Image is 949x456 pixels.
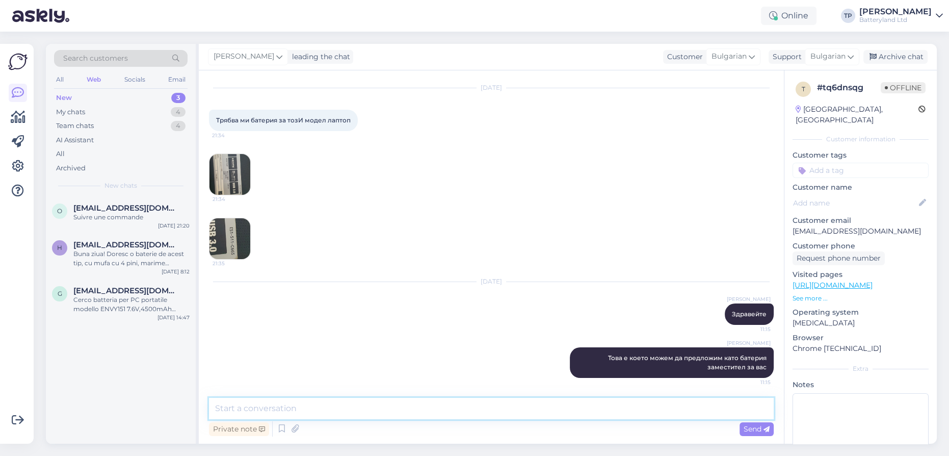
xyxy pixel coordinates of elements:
span: New chats [104,181,137,190]
div: Email [166,73,188,86]
span: t [802,85,805,93]
div: Archived [56,163,86,173]
div: [DATE] 14:47 [157,314,190,321]
span: giulianamattiello64@gmail.com [73,286,179,295]
p: Customer email [793,215,929,226]
div: Request phone number [793,251,885,265]
span: Трябва ми батерия за тозИ модел лаптоп [216,116,351,124]
div: [DATE] [209,277,774,286]
p: Customer tags [793,150,929,161]
span: 21:35 [213,260,251,267]
span: Bulgarian [810,51,846,62]
div: Buna ziua! Doresc o baterie de acest tip, cu mufa cu 4 pini, marime 7.4*3.8*3.8 [73,249,190,268]
p: Notes [793,379,929,390]
div: [DATE] 21:20 [158,222,190,230]
div: New [56,93,72,103]
span: [PERSON_NAME] [727,339,771,347]
img: Attachment [209,218,250,259]
div: [DATE] [209,83,774,92]
p: Chrome [TECHNICAL_ID] [793,343,929,354]
span: Bulgarian [711,51,747,62]
a: [PERSON_NAME]Batteryland Ltd [859,8,943,24]
div: Customer information [793,135,929,144]
a: [URL][DOMAIN_NAME] [793,281,873,290]
div: Web [85,73,103,86]
input: Add a tag [793,163,929,178]
p: [EMAIL_ADDRESS][DOMAIN_NAME] [793,226,929,237]
img: Attachment [209,154,250,195]
div: Archive chat [863,50,928,64]
div: Private note [209,422,269,436]
div: Suivre une commande [73,213,190,222]
div: [DATE] 8:12 [162,268,190,275]
span: H [57,244,62,251]
div: Support [769,52,802,62]
div: [GEOGRAPHIC_DATA], [GEOGRAPHIC_DATA] [796,104,918,125]
span: Send [744,424,770,434]
span: 11:15 [732,325,771,333]
span: Offline [881,82,926,93]
div: Batteryland Ltd [859,16,932,24]
div: 4 [171,107,186,117]
span: Здравейте [732,310,767,318]
div: Socials [122,73,147,86]
p: Customer phone [793,241,929,251]
div: My chats [56,107,85,117]
div: Cerco batteria per PC portatile modello ENVY151 7.6V,4500mAh 34.2Wh max voltaggio 8.7V,n.ref.JJY2... [73,295,190,314]
p: Visited pages [793,269,929,280]
p: See more ... [793,294,929,303]
span: 11:15 [732,378,771,386]
p: Browser [793,333,929,343]
div: Customer [663,52,703,62]
span: 21:34 [212,132,250,139]
div: Online [761,7,816,25]
span: Harsan_cristian1@yahoo.com [73,240,179,249]
span: Oumou50@hotmail.com [73,204,179,213]
span: [PERSON_NAME] [214,51,274,62]
p: Operating system [793,307,929,318]
span: Това е което можем да предложим като батерия заместител за вас [608,354,768,371]
div: 3 [171,93,186,103]
span: Search customers [63,53,128,64]
div: AI Assistant [56,135,94,145]
input: Add name [793,197,917,209]
p: [MEDICAL_DATA] [793,318,929,328]
span: O [57,207,62,215]
div: [PERSON_NAME] [859,8,932,16]
div: 4 [171,121,186,131]
div: All [54,73,66,86]
span: 21:34 [213,195,251,203]
div: Team chats [56,121,94,131]
div: Extra [793,364,929,373]
p: Customer name [793,182,929,193]
div: TP [841,9,855,23]
span: g [58,290,62,297]
div: leading the chat [288,52,350,62]
div: All [56,149,65,159]
div: # tq6dnsqg [817,82,881,94]
span: [PERSON_NAME] [727,295,771,303]
img: Askly Logo [8,52,28,71]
